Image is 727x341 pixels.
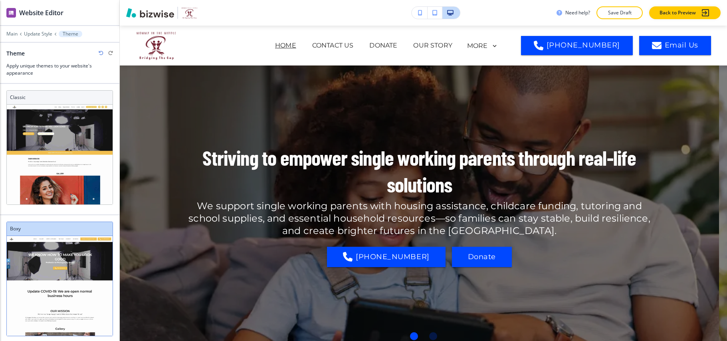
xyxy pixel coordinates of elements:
[6,62,113,77] h3: Apply unique themes to your website's appearance
[467,39,508,52] div: MORE
[6,49,25,57] h2: Theme
[639,36,711,55] a: Email Us
[565,9,590,16] h3: Need help?
[369,41,397,50] p: DONATE
[452,247,512,268] button: Donate
[660,9,696,16] p: Back to Preview
[24,31,52,37] button: Update Style
[6,90,113,205] div: ClassicClassic
[607,9,632,16] p: Save Draft
[312,41,354,50] p: CONTACT US
[126,8,174,18] img: Bizwise Logo
[63,31,78,37] p: Theme
[181,6,198,19] img: Your Logo
[6,31,18,37] button: Main
[59,31,82,37] button: Theme
[19,8,63,18] h2: Website Editor
[10,225,109,232] h3: Boxy
[596,6,643,19] button: Save Draft
[413,41,452,50] p: OUR STORY
[521,36,633,55] a: [PHONE_NUMBER]
[275,41,296,50] p: HOME
[327,247,445,268] a: [PHONE_NUMBER]
[6,222,113,336] div: BoxyBoxy
[186,144,653,198] h1: Striving to empower single working parents through real-life solutions
[186,200,653,237] p: We support single working parents with housing assistance, childcare funding, tutoring and school...
[136,29,216,61] img: Mommy in the Middle
[6,8,16,18] img: editor icon
[10,94,109,101] h3: Classic
[649,6,721,19] button: Back to Preview
[467,42,488,50] p: MORE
